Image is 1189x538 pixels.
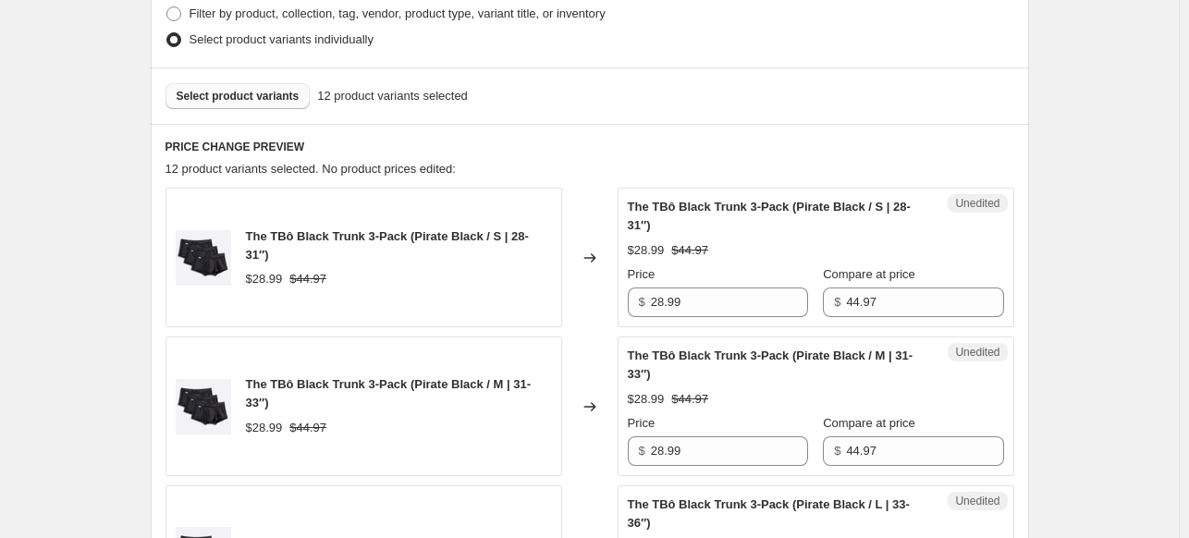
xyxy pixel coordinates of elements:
div: $28.99 [628,390,665,409]
strike: $44.97 [289,419,326,437]
span: Compare at price [823,416,915,430]
div: $28.99 [628,241,665,260]
div: $28.99 [246,270,283,288]
span: $ [834,444,840,458]
span: Price [628,416,656,430]
span: Unedited [955,345,999,360]
span: The TBô Black Trunk 3-Pack (Pirate Black / S | 28-31″) [246,229,529,262]
span: 12 product variants selected. No product prices edited: [165,162,456,176]
strike: $44.97 [671,241,708,260]
span: $ [639,295,645,309]
span: $ [639,444,645,458]
span: Price [628,267,656,281]
span: $ [834,295,840,309]
div: $28.99 [246,419,283,437]
img: TheTBoTrunk3Pack-Black_80x.jpg [176,379,231,434]
span: Compare at price [823,267,915,281]
img: TheTBoTrunk3Pack-Black_80x.jpg [176,230,231,286]
strike: $44.97 [671,390,708,409]
span: The TBô Black Trunk 3-Pack (Pirate Black / S | 28-31″) [628,200,911,232]
h6: PRICE CHANGE PREVIEW [165,140,1014,154]
span: 12 product variants selected [317,87,468,105]
span: Unedited [955,196,999,211]
span: The TBô Black Trunk 3-Pack (Pirate Black / M | 31-33″) [628,348,913,381]
span: Select product variants [177,89,300,104]
span: Filter by product, collection, tag, vendor, product type, variant title, or inventory [190,6,606,20]
span: Select product variants individually [190,32,374,46]
span: The TBô Black Trunk 3-Pack (Pirate Black / L | 33-36″) [628,497,910,530]
strike: $44.97 [289,270,326,288]
span: Unedited [955,494,999,508]
button: Select product variants [165,83,311,109]
span: The TBô Black Trunk 3-Pack (Pirate Black / M | 31-33″) [246,377,532,410]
